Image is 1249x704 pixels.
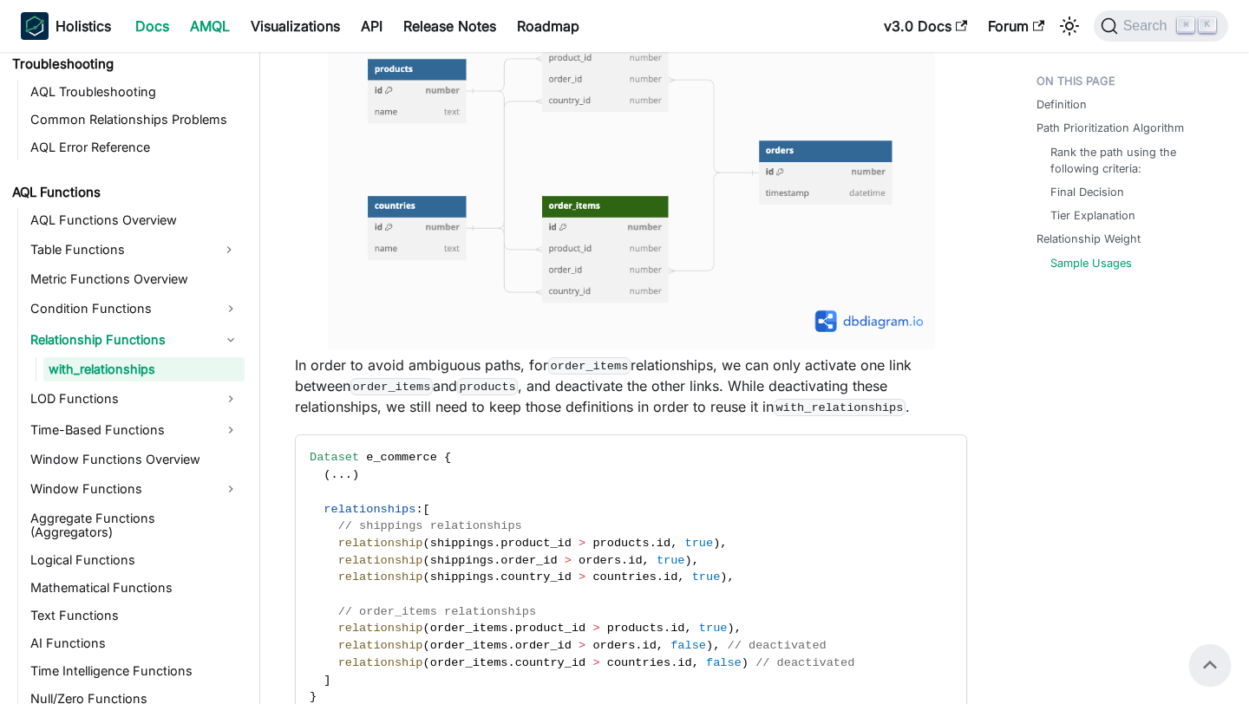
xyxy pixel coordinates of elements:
[664,622,670,635] span: .
[494,554,500,567] span: .
[25,447,245,472] a: Window Functions Overview
[338,519,522,532] span: // shippings relationships
[670,537,677,550] span: ,
[1177,17,1194,33] kbd: ⌘
[423,537,430,550] span: (
[25,385,245,413] a: LOD Functions
[515,639,572,652] span: order_id
[607,622,664,635] span: products
[873,12,978,40] a: v3.0 Docs
[657,537,670,550] span: id
[25,416,245,444] a: Time-Based Functions
[423,622,430,635] span: (
[25,108,245,132] a: Common Relationships Problems
[430,622,508,635] span: order_items
[430,537,494,550] span: shippings
[25,506,245,544] a: Aggregate Functions (Aggregators)
[706,639,713,652] span: )
[423,656,430,669] span: (
[25,603,245,628] a: Text Functions
[684,622,691,635] span: ,
[507,639,514,652] span: .
[699,622,728,635] span: true
[755,656,854,669] span: // deactivated
[366,451,437,464] span: e_commerce
[657,554,685,567] span: true
[1050,207,1135,224] a: Tier Explanation
[1118,18,1178,34] span: Search
[713,537,720,550] span: )
[735,622,742,635] span: ,
[713,639,720,652] span: ,
[1050,184,1124,200] a: Final Decision
[670,639,706,652] span: false
[664,570,677,583] span: id
[457,378,518,395] code: products
[338,605,536,618] span: // order_items relationships
[240,12,350,40] a: Visualizations
[692,554,699,567] span: ,
[728,639,827,652] span: // deactivated
[1036,120,1184,136] a: Path Prioritization Algorithm
[25,208,245,232] a: AQL Functions Overview
[670,656,677,669] span: .
[643,639,657,652] span: id
[324,503,415,516] span: relationships
[338,537,423,550] span: relationship
[430,639,508,652] span: order_items
[423,554,430,567] span: (
[607,656,670,669] span: countries
[1094,10,1228,42] button: Search (Command+K)
[430,656,508,669] span: order_items
[1036,231,1141,247] a: Relationship Weight
[742,656,749,669] span: )
[635,639,642,652] span: .
[592,537,649,550] span: products
[628,554,642,567] span: id
[25,267,245,291] a: Metric Functions Overview
[507,12,590,40] a: Roadmap
[310,451,359,464] span: Dataset
[1189,644,1231,686] button: Scroll back to top
[579,554,621,567] span: orders
[677,656,691,669] span: id
[345,468,352,481] span: .
[324,468,330,481] span: (
[295,355,967,417] p: In order to avoid ambiguous paths, for relationships, we can only activate one link between and ,...
[25,135,245,160] a: AQL Error Reference
[25,659,245,683] a: Time Intelligence Functions
[692,656,699,669] span: ,
[500,570,572,583] span: country_id
[393,12,507,40] a: Release Notes
[727,570,734,583] span: ,
[657,639,664,652] span: ,
[125,12,180,40] a: Docs
[56,16,111,36] b: Holistics
[720,570,727,583] span: )
[670,622,684,635] span: id
[430,554,494,567] span: shippings
[324,674,330,687] span: ]
[978,12,1055,40] a: Forum
[621,554,628,567] span: .
[706,656,742,669] span: false
[592,656,599,669] span: >
[650,537,657,550] span: .
[430,570,494,583] span: shippings
[507,622,514,635] span: .
[338,622,423,635] span: relationship
[515,622,586,635] span: product_id
[579,537,585,550] span: >
[548,357,631,375] code: order_items
[43,357,245,381] a: with_relationships
[727,622,734,635] span: )
[25,576,245,600] a: Mathematical Functions
[494,537,500,550] span: .
[7,180,245,205] a: AQL Functions
[21,12,111,40] a: HolisticsHolistics
[310,690,317,703] span: }
[338,554,423,567] span: relationship
[579,570,585,583] span: >
[643,554,650,567] span: ,
[494,570,500,583] span: .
